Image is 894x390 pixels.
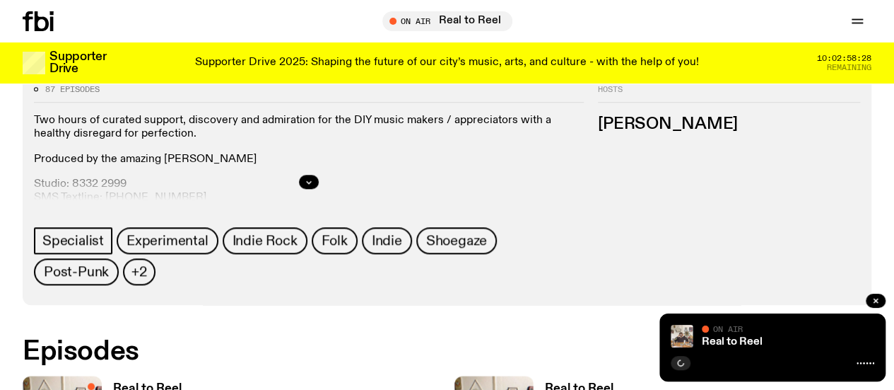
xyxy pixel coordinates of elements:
span: 87 episodes [45,86,100,93]
span: Experimental [127,233,208,248]
h2: Hosts [598,86,860,103]
p: Supporter Drive 2025: Shaping the future of our city’s music, arts, and culture - with the help o... [195,57,699,69]
p: Two hours of curated support, discovery and admiration for the DIY music makers / appreciators wi... [34,114,584,141]
span: Remaining [827,64,871,71]
h3: [PERSON_NAME] [598,117,860,132]
span: Specialist [42,233,104,248]
a: Post-Punk [34,258,119,285]
span: +2 [131,264,147,280]
h2: Episodes [23,339,584,365]
span: Shoegaze [426,233,487,248]
img: Jasper Craig Adams holds a vintage camera to his eye, obscuring his face. He is wearing a grey ju... [671,325,693,348]
span: Indie [372,233,402,248]
button: On AirReal to Reel [382,11,512,31]
p: Produced by the amazing [PERSON_NAME] [34,153,584,166]
a: Shoegaze [416,227,497,254]
a: Indie Rock [223,227,307,254]
span: Post-Punk [44,264,109,280]
a: Experimental [117,227,218,254]
span: Indie Rock [233,233,298,248]
span: 10:02:58:28 [817,55,871,62]
a: Folk [312,227,358,254]
span: Folk [322,233,348,248]
h3: Supporter Drive [49,51,106,75]
a: Specialist [34,227,112,254]
button: +2 [123,258,155,285]
a: Real to Reel [702,336,763,348]
a: Indie [362,227,412,254]
span: On Air [713,324,743,333]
